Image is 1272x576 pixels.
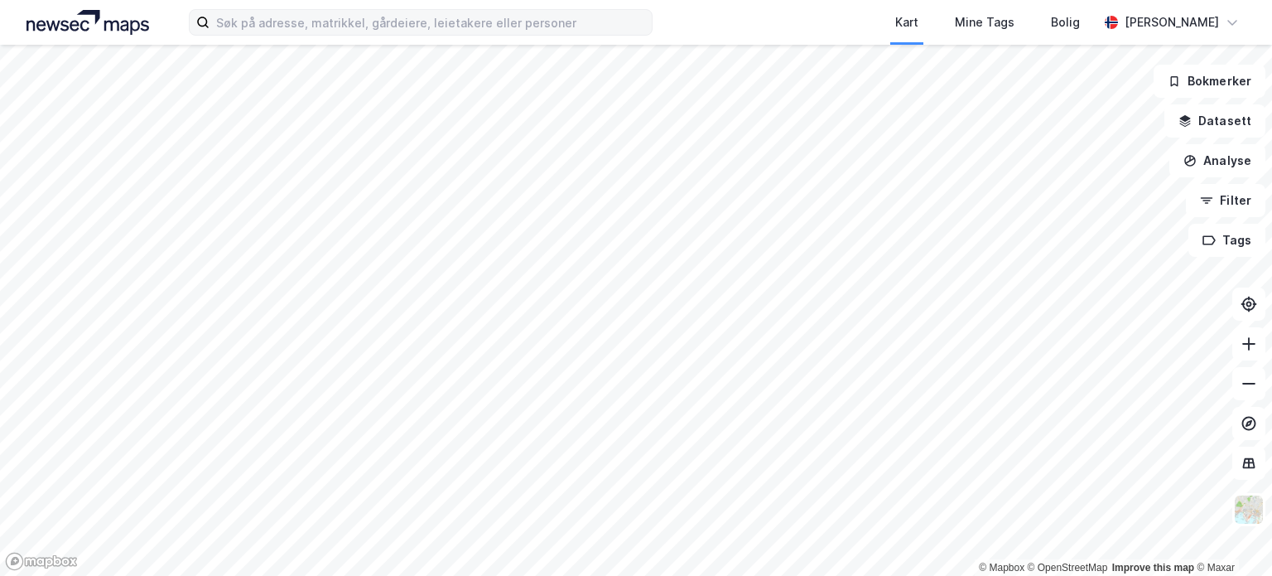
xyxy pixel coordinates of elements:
iframe: Chat Widget [1189,496,1272,576]
img: logo.a4113a55bc3d86da70a041830d287a7e.svg [26,10,149,35]
button: Bokmerker [1154,65,1265,98]
img: Z [1233,494,1265,525]
div: Bolig [1051,12,1080,32]
div: Kart [895,12,918,32]
div: Mine Tags [955,12,1014,32]
button: Datasett [1164,104,1265,138]
div: [PERSON_NAME] [1125,12,1219,32]
a: OpenStreetMap [1028,562,1108,574]
button: Analyse [1169,144,1265,177]
a: Mapbox [979,562,1024,574]
a: Mapbox homepage [5,552,78,571]
input: Søk på adresse, matrikkel, gårdeiere, leietakere eller personer [210,10,652,35]
button: Tags [1188,224,1265,257]
a: Improve this map [1112,562,1194,574]
button: Filter [1186,184,1265,217]
div: Kontrollprogram for chat [1189,496,1272,576]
